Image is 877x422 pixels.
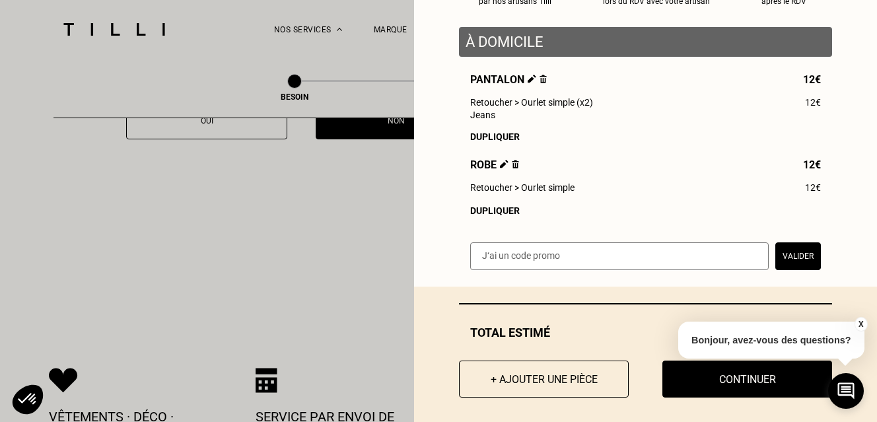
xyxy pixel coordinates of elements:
[854,317,867,332] button: X
[805,97,821,108] span: 12€
[805,182,821,193] span: 12€
[466,34,825,50] p: À domicile
[470,73,547,86] span: Pantalon
[540,75,547,83] img: Supprimer
[775,242,821,270] button: Valider
[470,205,821,216] div: Dupliquer
[470,131,821,142] div: Dupliquer
[803,158,821,171] span: 12€
[470,110,495,120] span: Jeans
[470,97,593,108] span: Retoucher > Ourlet simple (x2)
[470,182,575,193] span: Retoucher > Ourlet simple
[470,158,519,171] span: Robe
[459,326,832,339] div: Total estimé
[678,322,864,359] p: Bonjour, avez-vous des questions?
[470,242,769,270] input: J‘ai un code promo
[459,361,629,398] button: + Ajouter une pièce
[500,160,509,168] img: Éditer
[803,73,821,86] span: 12€
[528,75,536,83] img: Éditer
[512,160,519,168] img: Supprimer
[662,361,832,398] button: Continuer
